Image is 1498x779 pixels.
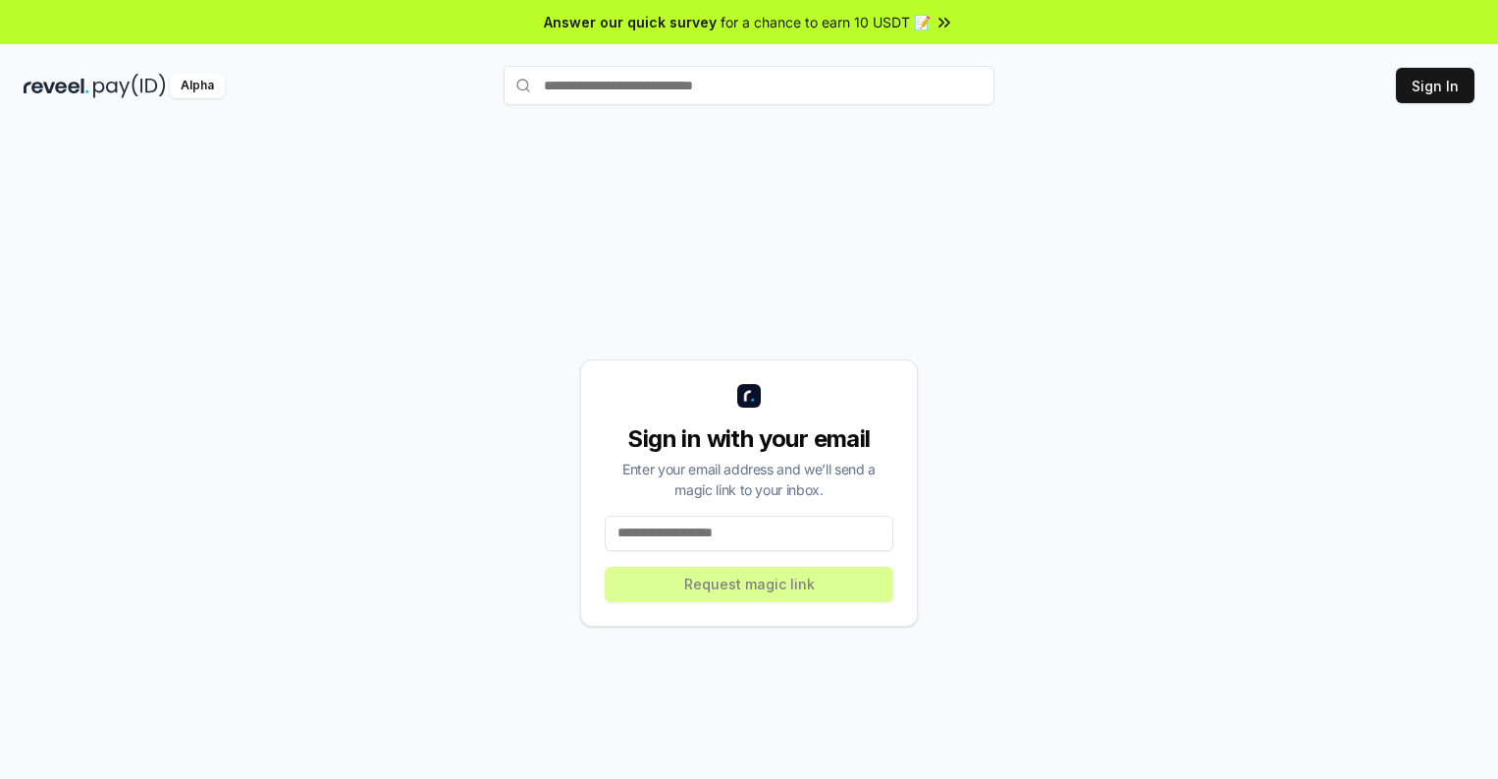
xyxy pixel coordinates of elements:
[1396,68,1474,103] button: Sign In
[605,459,893,500] div: Enter your email address and we’ll send a magic link to your inbox.
[605,423,893,455] div: Sign in with your email
[721,12,931,32] span: for a chance to earn 10 USDT 📝
[544,12,717,32] span: Answer our quick survey
[93,74,166,98] img: pay_id
[737,384,761,408] img: logo_small
[24,74,89,98] img: reveel_dark
[170,74,225,98] div: Alpha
